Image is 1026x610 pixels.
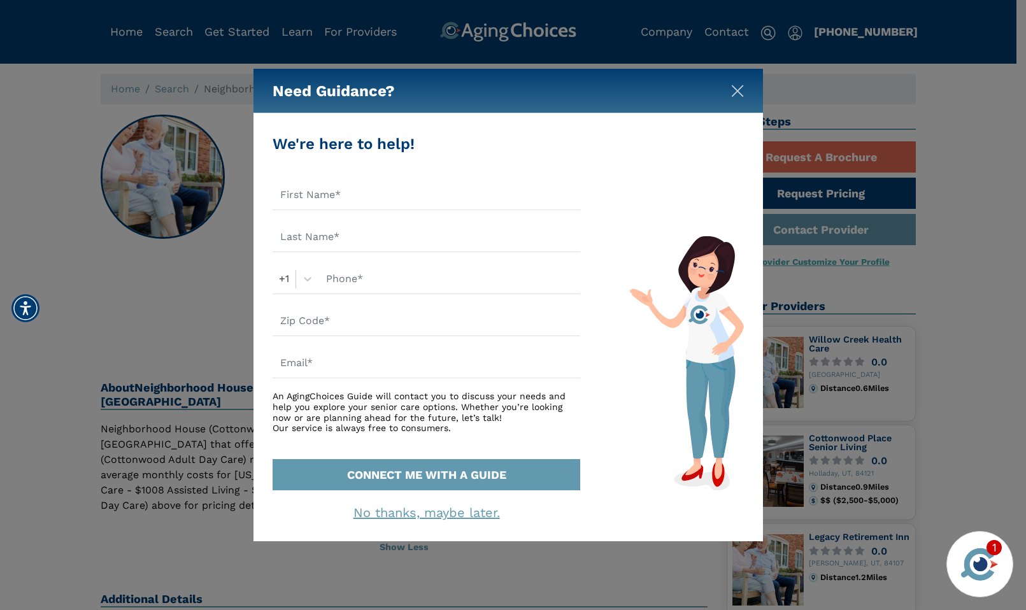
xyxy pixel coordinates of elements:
[273,459,580,490] button: CONNECT ME WITH A GUIDE
[273,181,580,210] input: First Name*
[958,543,1001,586] img: avatar
[731,82,744,95] button: Close
[273,132,580,155] div: We're here to help!
[273,349,580,378] input: Email*
[731,85,744,97] img: modal-close.svg
[353,505,500,520] a: No thanks, maybe later.
[273,69,395,113] h5: Need Guidance?
[273,391,580,434] div: An AgingChoices Guide will contact you to discuss your needs and help you explore your senior car...
[629,236,744,490] img: match-guide-form.svg
[11,294,39,322] div: Accessibility Menu
[987,540,1002,555] div: 1
[318,265,580,294] input: Phone*
[273,307,580,336] input: Zip Code*
[273,223,580,252] input: Last Name*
